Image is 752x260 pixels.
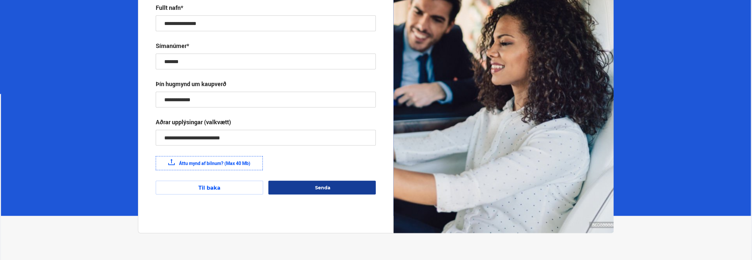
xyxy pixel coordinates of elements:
button: Senda [268,181,376,195]
div: Símanúmer* [156,42,189,50]
div: Fullt nafn* [156,4,183,12]
div: Þín hugmynd um kaupverð [156,80,226,88]
label: Áttu mynd af bílnum? (Max 40 Mb) [156,156,263,170]
button: Til baka [156,181,263,195]
button: Open LiveChat chat widget [5,3,25,22]
div: Aðrar upplýsingar (valkvætt) [156,118,231,126]
span: Senda [315,185,330,191]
